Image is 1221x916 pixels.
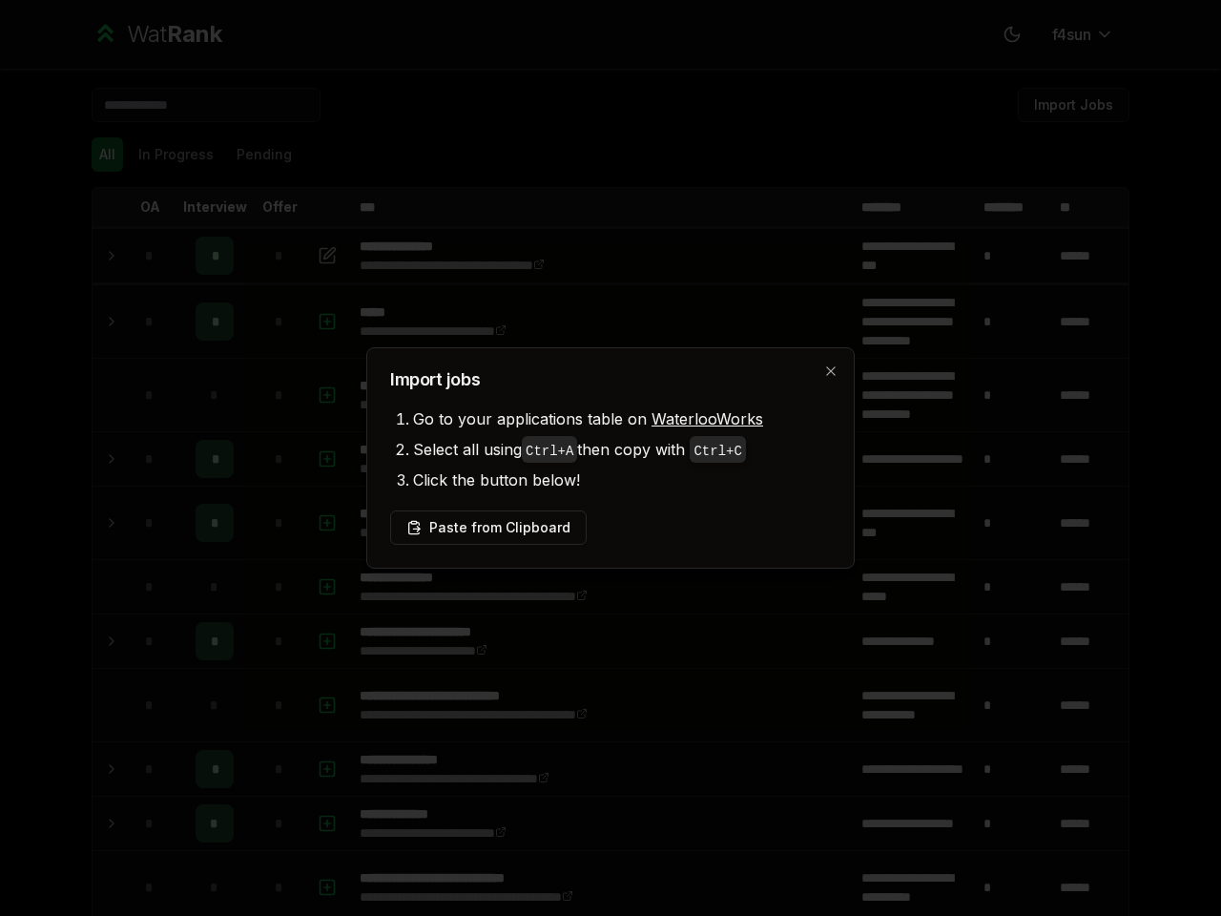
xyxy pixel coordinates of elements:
a: WaterlooWorks [652,409,763,428]
code: Ctrl+ C [693,444,741,459]
li: Click the button below! [413,465,831,495]
button: Paste from Clipboard [390,510,587,545]
code: Ctrl+ A [526,444,573,459]
li: Select all using then copy with [413,434,831,465]
h2: Import jobs [390,371,831,388]
li: Go to your applications table on [413,404,831,434]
